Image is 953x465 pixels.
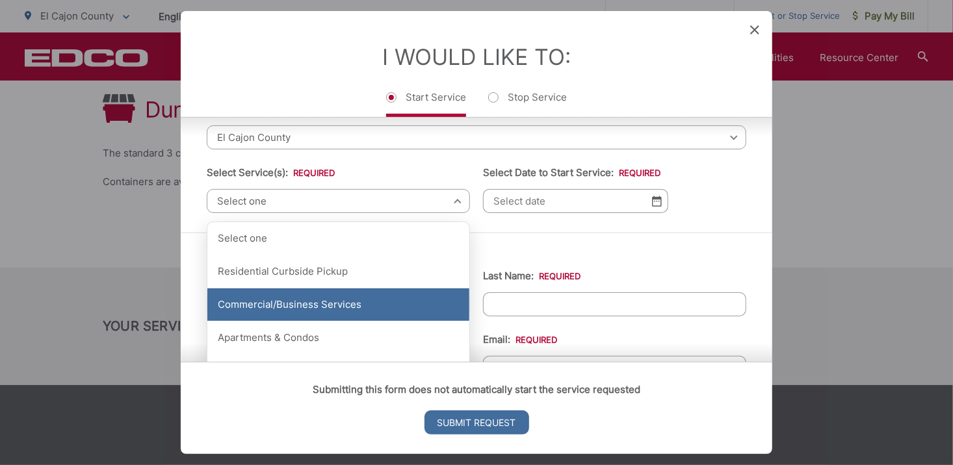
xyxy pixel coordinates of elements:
label: Start Service [386,91,466,117]
input: Select date [483,189,668,213]
input: Submit Request [424,410,529,434]
div: Commercial/Business Services [207,288,469,321]
div: Temporary Dumpster Service [207,355,469,388]
label: Email: [483,334,557,346]
div: Apartments & Condos [207,322,469,355]
strong: Submitting this form does not automatically start the service requested [313,383,640,396]
div: Select one [207,222,469,255]
span: El Cajon County [207,125,746,149]
label: I Would Like To: [382,44,571,70]
img: Select date [652,195,662,207]
label: Select Date to Start Service: [483,167,660,179]
div: Residential Curbside Pickup [207,255,469,288]
label: Select Service(s): [207,167,335,179]
span: Select one [207,189,470,213]
label: Last Name: [483,270,581,282]
label: Stop Service [488,91,567,117]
